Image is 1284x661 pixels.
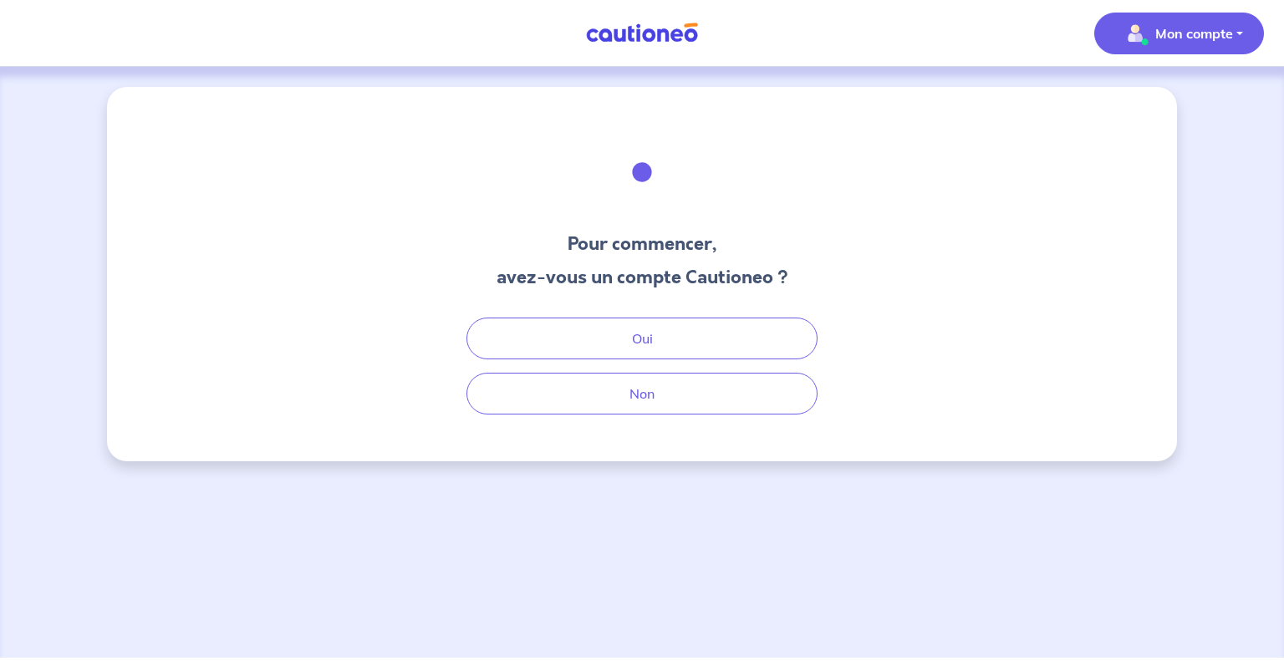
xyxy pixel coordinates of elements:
img: illu_welcome.svg [597,127,687,217]
button: illu_account_valid_menu.svgMon compte [1094,13,1264,54]
button: Oui [466,318,818,359]
button: Non [466,373,818,414]
img: illu_account_valid_menu.svg [1122,20,1149,47]
h3: Pour commencer, [497,231,788,257]
img: Cautioneo [579,23,705,43]
h3: avez-vous un compte Cautioneo ? [497,264,788,291]
p: Mon compte [1155,23,1233,43]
